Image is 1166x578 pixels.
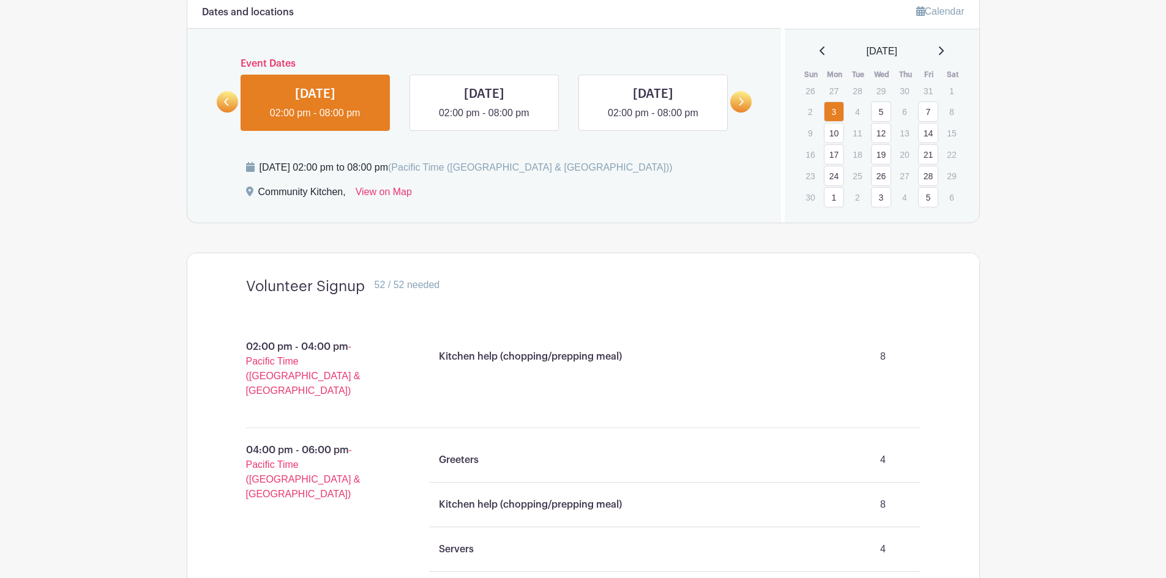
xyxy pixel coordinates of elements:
p: 2 [847,188,867,207]
h6: Dates and locations [202,7,294,18]
th: Fri [917,69,941,81]
p: 27 [894,166,914,185]
a: 28 [918,166,938,186]
a: 7 [918,102,938,122]
div: Community Kitchen, [258,185,346,204]
p: 25 [847,166,867,185]
a: 24 [824,166,844,186]
a: 10 [824,123,844,143]
th: Mon [823,69,847,81]
a: 1 [824,187,844,207]
div: 52 / 52 needed [375,278,440,292]
p: 29 [941,166,962,185]
a: 12 [871,123,891,143]
th: Sun [799,69,823,81]
a: View on Map [356,185,412,204]
p: 2 [800,102,820,121]
a: 19 [871,144,891,165]
a: 17 [824,144,844,165]
p: 11 [847,124,867,143]
p: 4 [856,448,911,472]
p: 4 [856,537,911,561]
p: 6 [894,102,914,121]
a: 26 [871,166,891,186]
span: - Pacific Time ([GEOGRAPHIC_DATA] & [GEOGRAPHIC_DATA]) [246,341,361,396]
p: Servers [439,542,474,557]
a: 3 [871,187,891,207]
p: 20 [894,145,914,164]
p: 29 [871,81,891,100]
a: 5 [871,102,891,122]
p: 31 [918,81,938,100]
span: - Pacific Time ([GEOGRAPHIC_DATA] & [GEOGRAPHIC_DATA]) [246,445,361,499]
span: (Pacific Time ([GEOGRAPHIC_DATA] & [GEOGRAPHIC_DATA])) [388,162,673,172]
p: 9 [800,124,820,143]
p: 18 [847,145,867,164]
a: 14 [918,123,938,143]
p: 15 [941,124,962,143]
p: 30 [800,188,820,207]
a: 3 [824,102,844,122]
th: Wed [870,69,894,81]
p: 23 [800,166,820,185]
th: Thu [894,69,917,81]
a: Calendar [916,6,965,17]
p: Greeters [439,453,479,467]
a: 21 [918,144,938,165]
p: 6 [941,188,962,207]
p: 4 [847,102,867,121]
p: 22 [941,145,962,164]
p: 27 [824,81,844,100]
p: 8 [856,492,911,517]
p: Kitchen help (chopping/prepping meal) [439,497,622,512]
a: 5 [918,187,938,207]
p: 4 [894,188,914,207]
span: [DATE] [867,44,897,59]
p: 1 [941,81,962,100]
p: 28 [847,81,867,100]
p: 13 [894,124,914,143]
p: 30 [894,81,914,100]
h4: Volunteer Signup [246,278,365,295]
p: 02:00 pm - 04:00 pm [217,335,400,403]
p: 04:00 pm - 06:00 pm [217,438,400,506]
th: Sat [941,69,965,81]
p: 8 [941,102,962,121]
p: 26 [800,81,820,100]
th: Tue [846,69,870,81]
div: [DATE] 02:00 pm to 08:00 pm [260,160,673,175]
h6: Event Dates [238,58,731,70]
p: 16 [800,145,820,164]
p: Kitchen help (chopping/prepping meal) [439,349,622,364]
p: 8 [856,344,911,369]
